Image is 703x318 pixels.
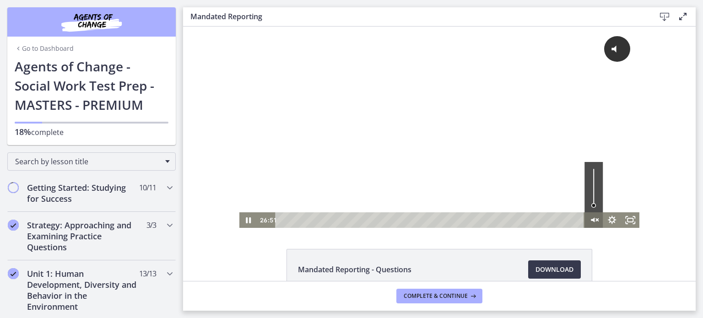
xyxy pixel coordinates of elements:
[146,220,156,231] span: 3 / 3
[190,11,641,22] h3: Mandated Reporting
[27,268,139,312] h2: Unit 1: Human Development, Diversity and Behavior in the Environment
[401,186,420,201] button: Unmute
[298,264,411,275] span: Mandated Reporting - Questions
[8,268,19,279] i: Completed
[183,27,696,228] iframe: Video Lesson
[8,220,19,231] i: Completed
[535,264,573,275] span: Download
[420,186,438,201] button: Show settings menu
[401,135,420,186] div: Volume
[528,260,581,279] a: Download
[396,289,482,303] button: Complete & continue
[139,182,156,193] span: 10 / 11
[438,186,456,201] button: Fullscreen
[404,292,468,300] span: Complete & continue
[15,156,161,167] span: Search by lesson title
[15,57,168,114] h1: Agents of Change - Social Work Test Prep - MASTERS - PREMIUM
[27,182,139,204] h2: Getting Started: Studying for Success
[27,220,139,253] h2: Strategy: Approaching and Examining Practice Questions
[15,126,31,137] span: 18%
[37,11,146,33] img: Agents of Change
[15,126,168,138] p: complete
[139,268,156,279] span: 13 / 13
[15,44,74,53] a: Go to Dashboard
[7,152,176,171] div: Search by lesson title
